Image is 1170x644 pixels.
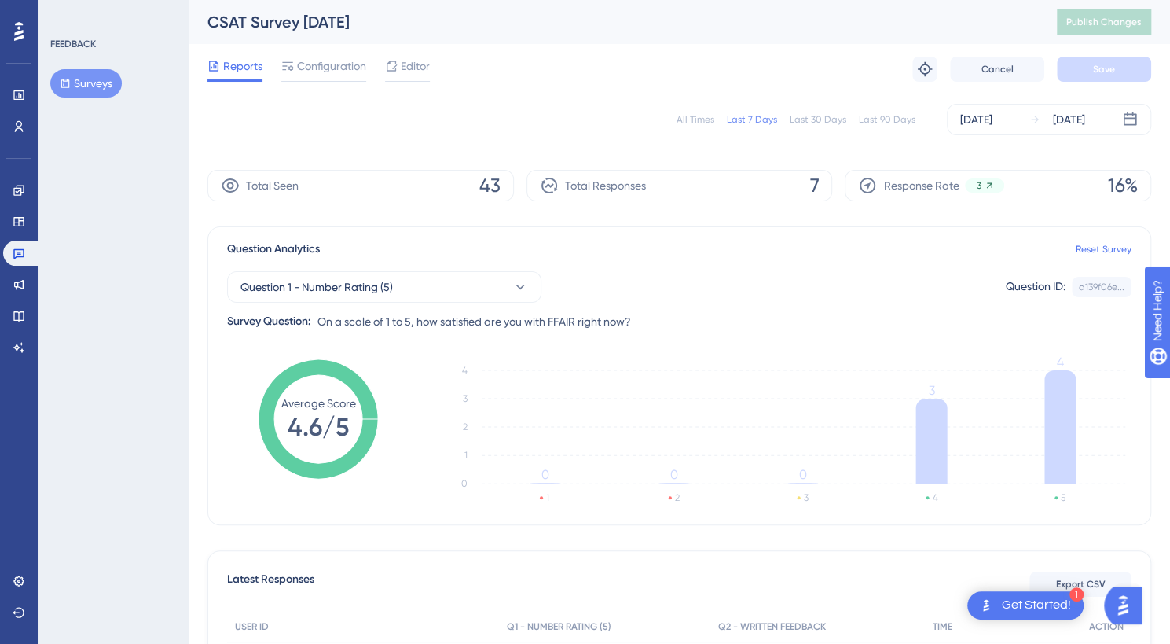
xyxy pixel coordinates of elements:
[677,113,714,126] div: All Times
[1066,16,1142,28] span: Publish Changes
[1002,597,1071,614] div: Get Started!
[799,467,807,482] tspan: 0
[1061,492,1065,503] text: 5
[1029,572,1131,597] button: Export CSV
[227,570,314,598] span: Latest Responses
[960,110,992,129] div: [DATE]
[727,113,777,126] div: Last 7 Days
[227,271,541,303] button: Question 1 - Number Rating (5)
[1108,173,1138,198] span: 16%
[932,492,937,503] text: 4
[950,57,1044,82] button: Cancel
[977,596,996,615] img: launcher-image-alternative-text
[317,312,631,331] span: On a scale of 1 to 5, how satisfied are you with FFAIR right now?
[1053,110,1085,129] div: [DATE]
[37,4,98,23] span: Need Help?
[541,467,549,482] tspan: 0
[859,113,915,126] div: Last 90 Days
[235,620,269,633] span: USER ID
[1057,9,1151,35] button: Publish Changes
[1057,355,1064,370] tspan: 4
[928,383,934,398] tspan: 3
[1056,578,1106,591] span: Export CSV
[1079,281,1124,293] div: d139f06e...
[565,176,646,195] span: Total Responses
[809,173,819,198] span: 7
[675,492,680,503] text: 2
[462,365,468,376] tspan: 4
[50,38,96,50] div: FEEDBACK
[50,69,122,98] button: Surveys
[461,478,468,489] tspan: 0
[981,63,1014,75] span: Cancel
[401,57,430,75] span: Editor
[1006,277,1065,297] div: Question ID:
[281,397,356,410] tspan: Average Score
[507,620,611,633] span: Q1 - NUMBER RATING (5)
[1057,57,1151,82] button: Save
[546,492,549,503] text: 1
[976,179,981,192] span: 3
[1089,620,1124,633] span: ACTION
[288,412,349,442] tspan: 4.6/5
[227,240,320,259] span: Question Analytics
[1069,587,1084,602] div: 1
[463,393,468,404] tspan: 3
[240,278,393,296] span: Question 1 - Number Rating (5)
[1104,582,1151,629] iframe: UserGuiding AI Assistant Launcher
[718,620,826,633] span: Q2 - WRITTEN FEEDBACK
[207,11,1018,33] div: CSAT Survey [DATE]
[464,450,468,461] tspan: 1
[932,620,952,633] span: TIME
[227,312,311,331] div: Survey Question:
[883,176,959,195] span: Response Rate
[297,57,366,75] span: Configuration
[479,173,501,198] span: 43
[790,113,846,126] div: Last 30 Days
[246,176,299,195] span: Total Seen
[1076,243,1131,256] a: Reset Survey
[670,467,678,482] tspan: 0
[463,421,468,432] tspan: 2
[804,492,809,503] text: 3
[1093,63,1115,75] span: Save
[223,57,262,75] span: Reports
[967,591,1084,620] div: Open Get Started! checklist, remaining modules: 1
